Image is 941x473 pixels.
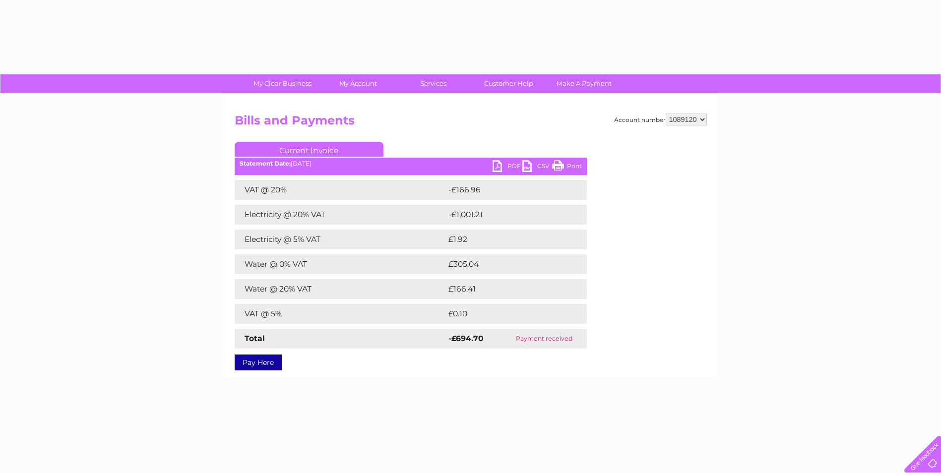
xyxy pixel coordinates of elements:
td: £0.10 [446,304,563,324]
td: VAT @ 5% [235,304,446,324]
td: -£1,001.21 [446,205,571,225]
td: £1.92 [446,230,563,249]
div: [DATE] [235,160,587,167]
a: Print [552,160,582,175]
td: £305.04 [446,254,569,274]
h2: Bills and Payments [235,114,707,132]
td: Payment received [502,329,587,349]
strong: -£694.70 [448,334,484,343]
td: Water @ 20% VAT [235,279,446,299]
a: PDF [493,160,522,175]
td: VAT @ 20% [235,180,446,200]
td: -£166.96 [446,180,570,200]
td: Electricity @ 20% VAT [235,205,446,225]
a: Services [392,74,474,93]
td: Electricity @ 5% VAT [235,230,446,249]
div: Account number [614,114,707,125]
a: Customer Help [468,74,550,93]
a: My Clear Business [242,74,323,93]
td: Water @ 0% VAT [235,254,446,274]
a: CSV [522,160,552,175]
a: Current Invoice [235,142,383,157]
a: Pay Here [235,355,282,370]
a: My Account [317,74,399,93]
strong: Total [245,334,265,343]
a: Make A Payment [543,74,625,93]
td: £166.41 [446,279,568,299]
b: Statement Date: [240,160,291,167]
